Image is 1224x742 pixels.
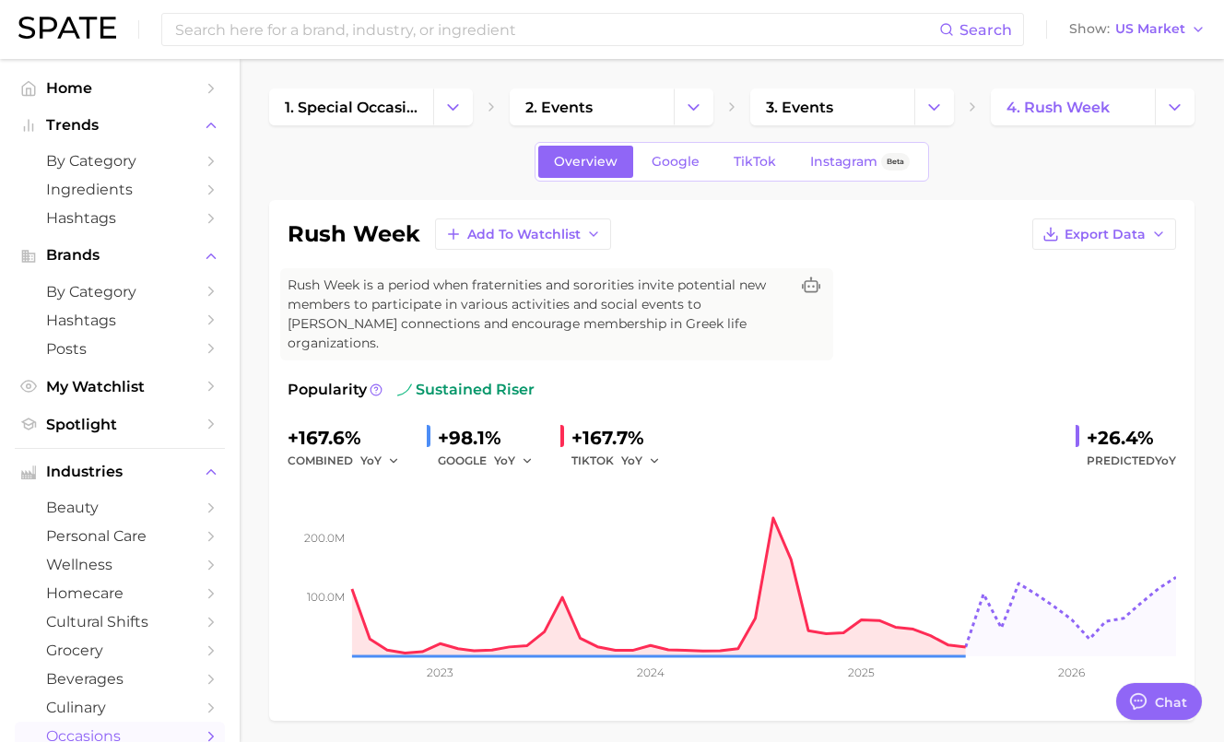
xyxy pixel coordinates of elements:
span: Home [46,79,194,97]
div: combined [288,450,412,472]
div: +167.6% [288,423,412,453]
a: 2. events [510,88,674,125]
a: beauty [15,493,225,522]
button: Change Category [433,88,473,125]
tspan: 2024 [637,665,665,679]
span: homecare [46,584,194,602]
span: Ingredients [46,181,194,198]
a: Spotlight [15,410,225,439]
span: Predicted [1087,450,1176,472]
a: beverages [15,665,225,693]
a: culinary [15,693,225,722]
span: Google [652,154,700,170]
span: by Category [46,283,194,300]
button: Change Category [674,88,713,125]
span: Spotlight [46,416,194,433]
h1: rush week [288,223,420,245]
span: Brands [46,247,194,264]
button: Change Category [1155,88,1195,125]
a: wellness [15,550,225,579]
span: Rush Week is a period when fraternities and sororities invite potential new members to participat... [288,276,789,353]
button: Add to Watchlist [435,218,611,250]
span: by Category [46,152,194,170]
tspan: 2025 [848,665,875,679]
span: Popularity [288,379,367,401]
a: Home [15,74,225,102]
span: My Watchlist [46,378,194,395]
span: wellness [46,556,194,573]
a: Ingredients [15,175,225,204]
div: GOOGLE [438,450,546,472]
div: +98.1% [438,423,546,453]
span: cultural shifts [46,613,194,630]
span: Industries [46,464,194,480]
tspan: 2023 [427,665,453,679]
span: 2. events [525,99,593,116]
span: sustained riser [397,379,535,401]
span: US Market [1115,24,1185,34]
a: Posts [15,335,225,363]
button: YoY [494,450,534,472]
div: +26.4% [1087,423,1176,453]
span: culinary [46,699,194,716]
button: YoY [621,450,661,472]
button: Export Data [1032,218,1176,250]
a: InstagramBeta [794,146,925,178]
button: Industries [15,458,225,486]
span: YoY [360,453,382,468]
span: Instagram [810,154,877,170]
span: Hashtags [46,312,194,329]
span: Hashtags [46,209,194,227]
span: Beta [887,154,904,170]
span: Export Data [1065,227,1146,242]
span: YoY [1155,453,1176,467]
a: grocery [15,636,225,665]
div: TIKTOK [571,450,673,472]
span: Posts [46,340,194,358]
span: Search [959,21,1012,39]
span: Add to Watchlist [467,227,581,242]
img: sustained riser [397,383,412,397]
span: Show [1069,24,1110,34]
input: Search here for a brand, industry, or ingredient [173,14,939,45]
a: cultural shifts [15,607,225,636]
span: 3. events [766,99,833,116]
span: grocery [46,642,194,659]
a: by Category [15,277,225,306]
span: personal care [46,527,194,545]
a: Hashtags [15,204,225,232]
a: Google [636,146,715,178]
img: SPATE [18,17,116,39]
tspan: 2026 [1058,665,1085,679]
span: YoY [621,453,642,468]
span: 1. special occasions [285,99,418,116]
a: Hashtags [15,306,225,335]
button: Trends [15,112,225,139]
a: TikTok [718,146,792,178]
span: beauty [46,499,194,516]
a: by Category [15,147,225,175]
a: homecare [15,579,225,607]
span: Trends [46,117,194,134]
a: 4. rush week [991,88,1155,125]
span: 4. rush week [1006,99,1110,116]
span: beverages [46,670,194,688]
button: YoY [360,450,400,472]
span: YoY [494,453,515,468]
button: Brands [15,241,225,269]
span: Overview [554,154,618,170]
span: TikTok [734,154,776,170]
a: personal care [15,522,225,550]
a: 3. events [750,88,914,125]
a: My Watchlist [15,372,225,401]
a: Overview [538,146,633,178]
a: 1. special occasions [269,88,433,125]
button: ShowUS Market [1065,18,1210,41]
button: Change Category [914,88,954,125]
div: +167.7% [571,423,673,453]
